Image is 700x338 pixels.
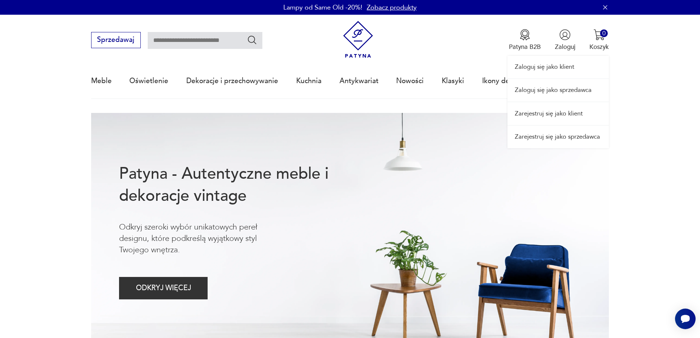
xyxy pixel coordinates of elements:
a: Meble [91,64,112,98]
a: Ikony designu [482,64,527,98]
p: Odkryj szeroki wybór unikatowych pereł designu, które podkreślą wyjątkowy styl Twojego wnętrza. [119,221,287,256]
button: ODKRYJ WIĘCEJ [119,277,208,299]
a: Antykwariat [340,64,378,98]
h1: Patyna - Autentyczne meble i dekoracje vintage [119,163,357,207]
img: Patyna - sklep z meblami i dekoracjami vintage [340,21,377,58]
a: Dekoracje i przechowywanie [186,64,278,98]
a: Zaloguj się jako klient [507,56,609,78]
a: Oświetlenie [129,64,168,98]
a: Kuchnia [296,64,322,98]
a: Sprzedawaj [91,38,141,43]
a: Zobacz produkty [367,3,417,12]
a: Zaloguj się jako sprzedawca [507,79,609,102]
button: Szukaj [247,35,258,45]
a: Nowości [396,64,424,98]
button: Sprzedawaj [91,32,141,48]
a: Zarejestruj się jako klient [507,102,609,125]
a: Klasyki [442,64,464,98]
a: Zarejestruj się jako sprzedawca [507,126,609,148]
p: Lampy od Same Old -20%! [283,3,362,12]
iframe: Smartsupp widget button [675,309,696,329]
a: ODKRYJ WIĘCEJ [119,286,208,292]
